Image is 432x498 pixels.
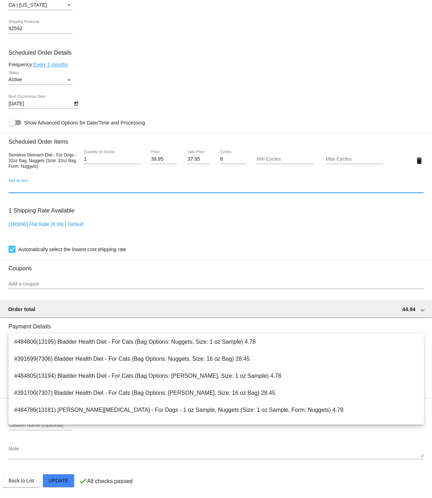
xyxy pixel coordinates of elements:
[14,384,418,402] span: #391700(7307) Bladder Health Diet - For Cats (Bag Options: [PERSON_NAME], Size: 16 oz Bag) 28.45
[8,306,35,312] span: Order total
[9,77,72,83] mat-select: Status
[84,156,141,162] input: Quantity (In Stock)
[415,156,423,165] mat-icon: delete
[9,26,72,32] input: Shipping Postcode
[87,478,133,484] p: All checks passed
[24,119,145,126] span: Show Advanced Options for Date/Time and Processing
[9,317,423,330] h3: Payment Details
[151,156,178,162] input: Price
[187,156,210,162] input: Sale Price
[9,101,72,106] input: Next Occurrence Date
[9,152,77,168] span: Sensitive Stomach Diet - For Dogs - 32oz Bag, Nuggets (Size: 32oz Bag, Form: Nuggets)
[257,156,314,162] input: Min Cycles
[326,156,383,162] input: Max Cycles
[9,422,72,428] input: Custom Name (Optional)
[14,367,418,384] span: #484805(13194) Bladder Health Diet - For Cats (Bag Options: [PERSON_NAME], Size: 1 oz Sample) 4.78
[9,2,47,8] span: CA | [US_STATE]
[9,2,72,8] mat-select: Shipping State
[3,474,40,487] button: Back to List
[9,185,423,190] input: Add an item
[9,49,423,56] h3: Scheduled Order Details
[402,306,415,312] span: 44.94
[9,281,423,287] input: Add a coupon
[72,99,80,107] button: Open calendar
[9,203,74,218] h3: 1 Shipping Rate Available
[9,133,423,145] h3: Scheduled Order Items
[14,333,418,350] span: #484806(13195) Bladder Health Diet - For Cats (Bag Options: Nuggets, Size: 1 oz Sample) 4.78
[33,62,68,67] a: Every 1 months
[18,245,126,253] span: Automatically select the lowest cost shipping rate
[49,477,68,483] span: Update
[9,477,34,483] span: Back to List
[220,156,247,162] input: Cycles
[14,402,418,419] span: #484786(13181) [PERSON_NAME][MEDICAL_DATA] - For Dogs - 1 oz Sample, Nuggets (Size: 1 oz Sample, ...
[9,62,423,67] div: Frequency:
[9,77,22,82] span: Active
[9,221,83,227] a: [180690] Flat Rate (6.99) | Default
[43,474,74,487] button: Update
[14,350,418,367] span: #391699(7306) Bladder Health Diet - For Cats (Bag Options: Nuggets, Size: 16 oz Bag) 28.45
[9,259,423,271] h3: Coupons
[14,419,418,436] span: #484814(13204) [PERSON_NAME][MEDICAL_DATA] - For Dogs - 1 oz Sample, [PERSON_NAME] (Size: 1 oz Sa...
[79,476,87,485] mat-icon: check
